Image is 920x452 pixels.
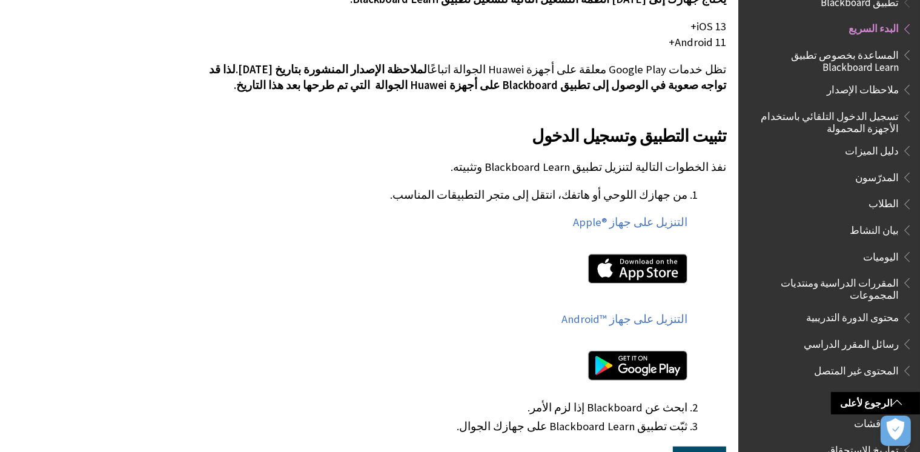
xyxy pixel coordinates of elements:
[849,19,899,35] span: البدء السريع
[831,392,920,414] a: الرجوع لأعلى
[191,19,726,50] p: iOS 13+ Android 11+
[855,167,899,184] span: المدرّسون
[588,351,687,381] img: Google Play
[191,339,687,397] a: Google Play
[573,215,687,230] a: التنزيل على جهاز Apple®‎
[806,308,899,324] span: محتوى الدورة التدريبية
[814,361,899,377] span: المحتوى غير المتصل
[753,106,899,135] span: تسجيل الدخول التلقائي باستخدام الأجهزة المحمولة
[881,416,911,446] button: فتح التفضيلات
[236,62,427,76] span: لملاحظة الإصدار المنشورة بتاريخ [DATE].
[863,247,899,263] span: اليوميات
[753,273,899,301] span: المقررات الدراسية ومنتديات المجموعات
[191,62,726,93] p: تظل خدمات Google Play معلقة على أجهزة Huawei الجوالة اتباعًا
[191,399,687,416] li: ابحث عن Blackboard إذا لزم الأمر.
[191,108,726,148] h2: تثبيت التطبيق وتسجيل الدخول
[827,79,899,96] span: ملاحظات الإصدار
[869,194,899,210] span: الطلاب
[209,62,726,92] span: لذا قد تواجه صعوبة في الوصول إلى تطبيق Blackboard على أجهزة Huawei الجوالة التي تم طرحها بعد هذا ...
[191,187,687,203] p: من جهازك اللوحي أو هاتفك، انتقل إلى متجر التطبيقات المناسب.
[845,141,899,157] span: دليل الميزات
[804,334,899,350] span: رسائل المقرر الدراسي
[588,254,687,284] img: Apple App Store
[850,220,899,236] span: بيان النشاط
[854,413,899,430] span: المناقشات
[191,159,726,175] p: نفذ الخطوات التالية لتنزيل تطبيق Blackboard Learn وتثبيته.
[862,387,899,404] span: الإعلانات
[191,418,687,435] li: ثبّت تطبيق Blackboard Learn على جهازك الجوال.
[753,45,899,73] span: المساعدة بخصوص تطبيق Blackboard Learn
[561,312,687,327] a: التنزيل على جهاز Android™‎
